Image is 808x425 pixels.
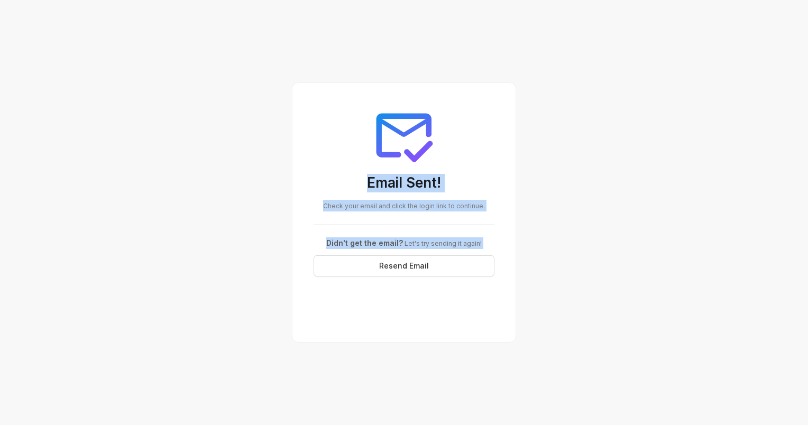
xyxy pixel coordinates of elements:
span: Let's try sending it again! [403,239,482,247]
h3: Email Sent! [314,174,494,193]
span: Didn't get the email? [326,238,403,247]
span: Resend Email [379,260,429,272]
span: Check your email and click the login link to continue. [323,202,485,210]
button: Resend Email [314,255,494,276]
